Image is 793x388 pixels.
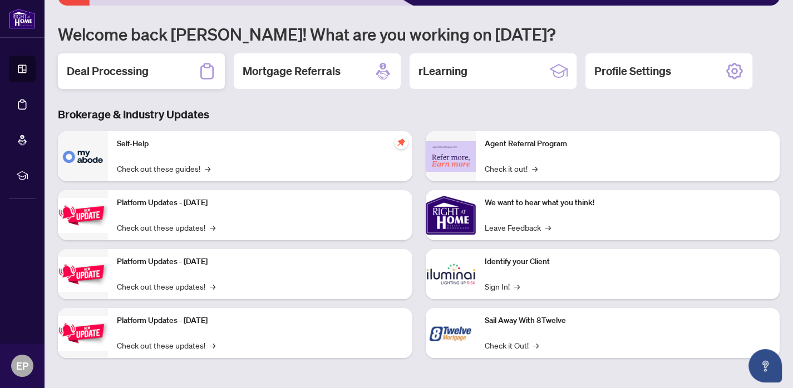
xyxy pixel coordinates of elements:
[16,358,28,374] span: EP
[485,138,771,150] p: Agent Referral Program
[58,23,780,44] h1: Welcome back [PERSON_NAME]! What are you working on [DATE]?
[485,339,539,351] a: Check it Out!→
[426,249,476,299] img: Identify your Client
[594,63,671,79] h2: Profile Settings
[485,280,520,292] a: Sign In!→
[58,316,108,351] img: Platform Updates - June 23, 2025
[117,138,403,150] p: Self-Help
[485,256,771,268] p: Identify your Client
[58,131,108,181] img: Self-Help
[532,162,538,175] span: →
[485,162,538,175] a: Check it out!→
[117,256,403,268] p: Platform Updates - [DATE]
[485,315,771,327] p: Sail Away With 8Twelve
[243,63,341,79] h2: Mortgage Referrals
[117,280,215,292] a: Check out these updates!→
[533,339,539,351] span: →
[514,280,520,292] span: →
[9,8,36,29] img: logo
[418,63,467,79] h2: rLearning
[748,349,782,382] button: Open asap
[58,198,108,233] img: Platform Updates - July 21, 2025
[58,107,780,122] h3: Brokerage & Industry Updates
[117,221,215,233] a: Check out these updates!→
[426,190,476,240] img: We want to hear what you think!
[545,221,551,233] span: →
[426,141,476,172] img: Agent Referral Program
[117,339,215,351] a: Check out these updates!→
[205,162,210,175] span: →
[210,339,215,351] span: →
[485,197,771,209] p: We want to hear what you think!
[117,315,403,327] p: Platform Updates - [DATE]
[485,221,551,233] a: Leave Feedback→
[67,63,149,79] h2: Deal Processing
[210,280,215,292] span: →
[58,257,108,292] img: Platform Updates - July 8, 2025
[210,221,215,233] span: →
[117,197,403,209] p: Platform Updates - [DATE]
[117,162,210,175] a: Check out these guides!→
[395,136,408,149] span: pushpin
[426,308,476,358] img: Sail Away With 8Twelve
